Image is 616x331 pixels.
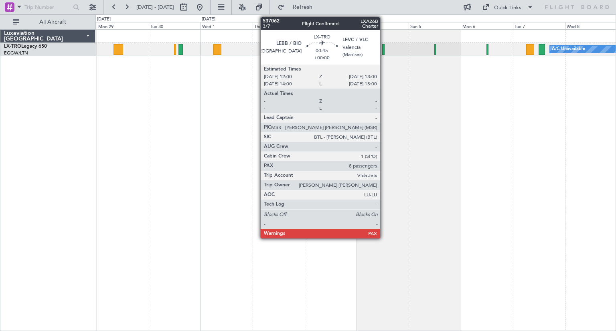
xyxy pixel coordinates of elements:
div: [DATE] [202,16,215,23]
button: Quick Links [478,1,537,14]
span: LX-TRO [4,44,21,49]
div: [DATE] [97,16,111,23]
button: All Aircraft [9,16,87,28]
div: Wed 1 [201,22,253,29]
span: Refresh [286,4,320,10]
div: Sun 5 [409,22,461,29]
div: Quick Links [494,4,521,12]
div: Mon 29 [97,22,149,29]
span: [DATE] - [DATE] [136,4,174,11]
div: Tue 30 [149,22,201,29]
a: LX-TROLegacy 650 [4,44,47,49]
div: Fri 3 [305,22,357,29]
div: Thu 2 [253,22,305,29]
span: All Aircraft [21,19,85,25]
div: Mon 6 [461,22,513,29]
div: A/C Unavailable [552,43,585,55]
a: EGGW/LTN [4,50,28,56]
div: Tue 7 [513,22,565,29]
input: Trip Number [24,1,71,13]
div: Sat 4 [357,22,409,29]
button: Refresh [274,1,322,14]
